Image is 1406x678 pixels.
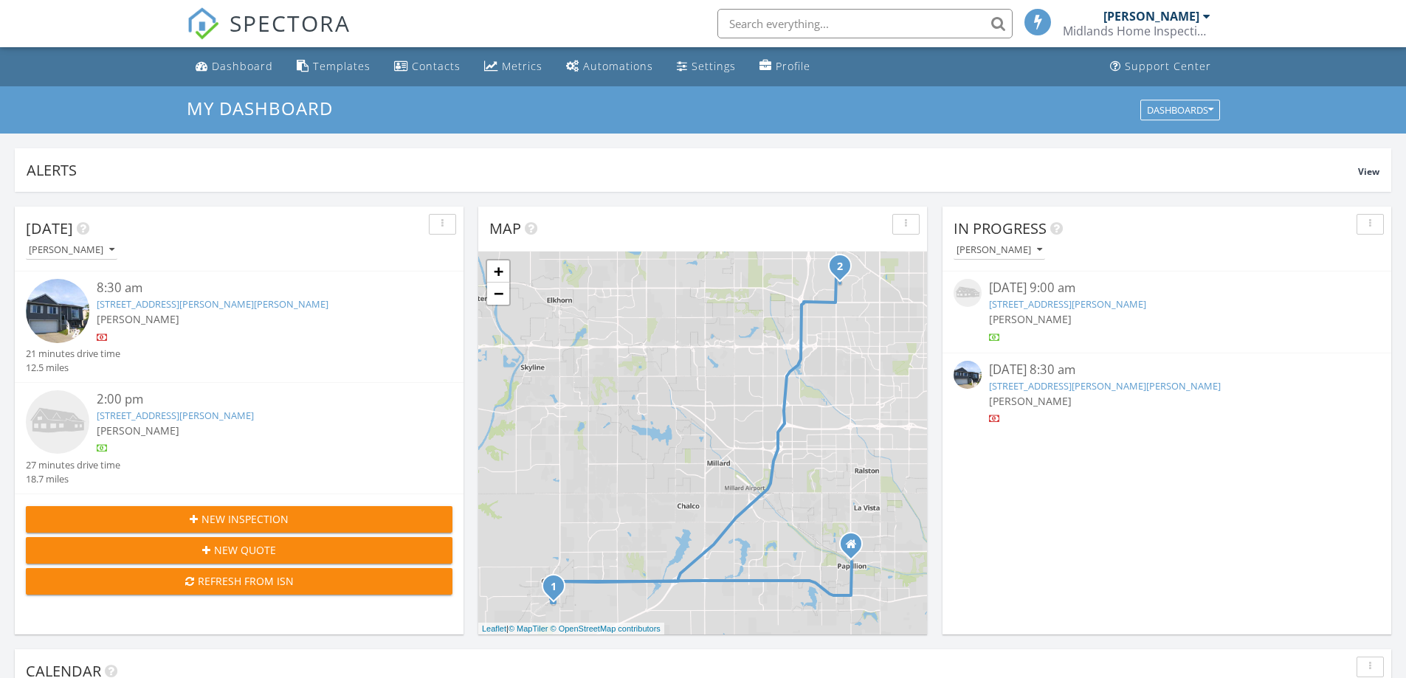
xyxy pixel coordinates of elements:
div: Settings [692,59,736,73]
div: | [478,623,664,635]
span: [PERSON_NAME] [989,312,1072,326]
div: [PERSON_NAME] [957,245,1042,255]
img: 9302156%2Fcover_photos%2FKR6JHZLf0duFmSLRBxMo%2Fsmall.jpg [26,279,89,342]
div: Automations [583,59,653,73]
img: 9302156%2Fcover_photos%2FKR6JHZLf0duFmSLRBxMo%2Fsmall.jpg [954,361,982,389]
a: Zoom in [487,260,509,283]
a: Templates [291,53,376,80]
a: 2:00 pm [STREET_ADDRESS][PERSON_NAME] [PERSON_NAME] 27 minutes drive time 18.7 miles [26,390,452,486]
button: [PERSON_NAME] [26,241,117,260]
button: [PERSON_NAME] [954,241,1045,260]
span: In Progress [954,218,1047,238]
a: © MapTiler [509,624,548,633]
button: New Inspection [26,506,452,533]
a: Support Center [1104,53,1217,80]
a: [STREET_ADDRESS][PERSON_NAME][PERSON_NAME] [97,297,328,311]
div: [DATE] 9:00 am [989,279,1345,297]
div: 12.5 miles [26,361,120,375]
div: 21 minutes drive time [26,347,120,361]
a: [STREET_ADDRESS][PERSON_NAME] [989,297,1146,311]
span: [PERSON_NAME] [97,312,179,326]
a: Company Profile [754,53,816,80]
div: Midlands Home Inspections, Inc [1063,24,1210,38]
img: house-placeholder-square-ca63347ab8c70e15b013bc22427d3df0f7f082c62ce06d78aee8ec4e70df452f.jpg [954,279,982,307]
div: 8847 Spaulding Cir, Omaha, NE 68134 [840,266,849,274]
div: Contacts [412,59,461,73]
div: Templates [313,59,371,73]
img: The Best Home Inspection Software - Spectora [187,7,219,40]
div: Refresh from ISN [38,573,441,589]
div: Dashboards [1147,105,1213,115]
img: house-placeholder-square-ca63347ab8c70e15b013bc22427d3df0f7f082c62ce06d78aee8ec4e70df452f.jpg [26,390,89,454]
span: [DATE] [26,218,73,238]
span: Map [489,218,521,238]
a: SPECTORA [187,20,351,51]
div: Profile [776,59,810,73]
a: Dashboard [190,53,279,80]
span: View [1358,165,1379,178]
div: 8:30 am [97,279,417,297]
span: [PERSON_NAME] [97,423,179,437]
button: Refresh from ISN [26,568,452,595]
a: Contacts [388,53,466,80]
a: [DATE] 8:30 am [STREET_ADDRESS][PERSON_NAME][PERSON_NAME] [PERSON_NAME] [954,361,1380,426]
a: Metrics [478,53,548,80]
div: 18.7 miles [26,472,120,486]
div: Dashboard [212,59,273,73]
div: [PERSON_NAME] [1103,9,1199,24]
button: Dashboards [1140,100,1220,120]
a: Automations (Basic) [560,53,659,80]
span: [PERSON_NAME] [989,394,1072,408]
a: 8:30 am [STREET_ADDRESS][PERSON_NAME][PERSON_NAME] [PERSON_NAME] 21 minutes drive time 12.5 miles [26,279,452,375]
div: 131 N Washington, Papillion NE 68046 [851,544,860,553]
div: 2:00 pm [97,390,417,409]
a: Leaflet [482,624,506,633]
button: New Quote [26,537,452,564]
i: 2 [837,262,843,272]
a: [DATE] 9:00 am [STREET_ADDRESS][PERSON_NAME] [PERSON_NAME] [954,279,1380,345]
span: SPECTORA [230,7,351,38]
span: My Dashboard [187,96,333,120]
div: [PERSON_NAME] [29,245,114,255]
a: © OpenStreetMap contributors [551,624,661,633]
a: [STREET_ADDRESS][PERSON_NAME] [97,409,254,422]
div: [DATE] 8:30 am [989,361,1345,379]
div: Metrics [502,59,542,73]
div: Alerts [27,160,1358,180]
a: [STREET_ADDRESS][PERSON_NAME][PERSON_NAME] [989,379,1221,392]
div: 27 minutes drive time [26,458,120,472]
div: 20717 Frances St, Gretna, NE 68028 [554,586,562,595]
i: 1 [551,582,556,592]
input: Search everything... [717,9,1013,38]
a: Zoom out [487,283,509,305]
a: Settings [671,53,742,80]
span: New Quote [214,542,276,558]
span: New Inspection [201,511,289,527]
div: Support Center [1125,59,1211,73]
